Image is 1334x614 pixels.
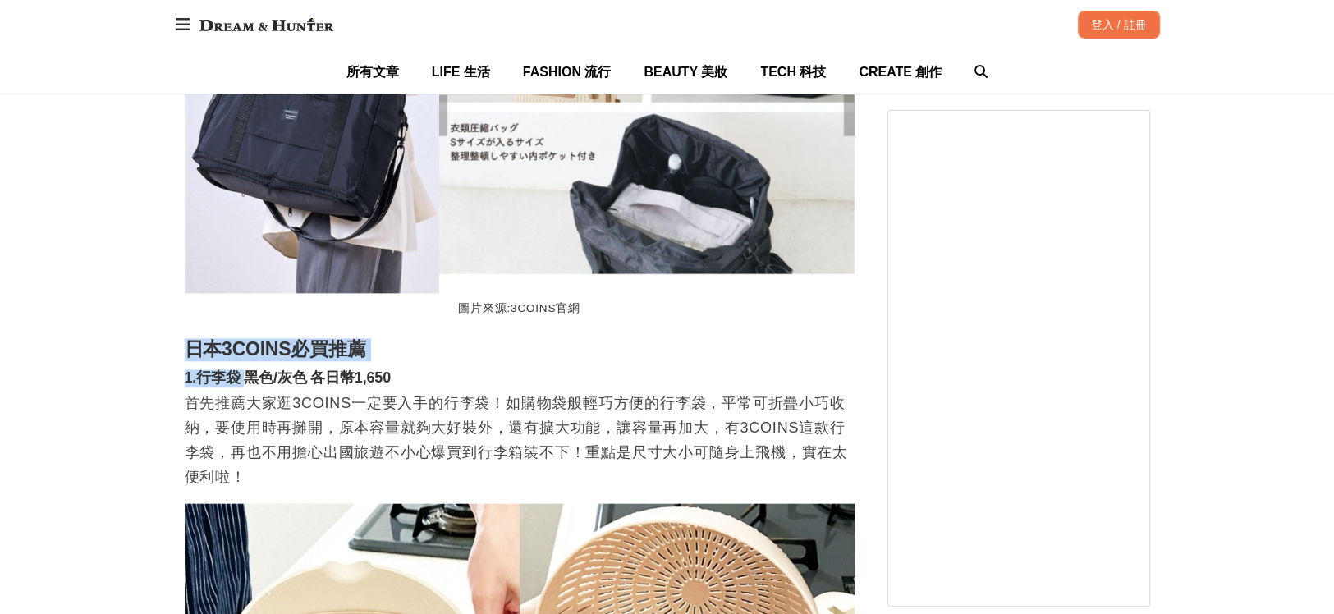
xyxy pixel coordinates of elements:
a: BEAUTY 美妝 [644,50,727,94]
div: 登入 / 註冊 [1078,11,1160,39]
h2: 日本3COINS必買推薦 [185,338,855,361]
span: LIFE 生活 [432,65,490,79]
p: 首先推薦大家逛3COINS一定要入手的行李袋！如購物袋般輕巧方便的行李袋，平常可折疊小巧收納，要使用時再攤開，原本容量就夠大好裝外，還有擴大功能，讓容量再加大，有3COINS這款行李袋，再也不用... [185,391,855,489]
a: FASHION 流行 [523,50,612,94]
a: 所有文章 [346,50,399,94]
figcaption: 圖片來源:3COINS官網 [185,293,855,325]
span: FASHION 流行 [523,65,612,79]
a: LIFE 生活 [432,50,490,94]
h3: 1.行李袋 黑色/灰色 各日幣1,650 [185,369,855,387]
a: TECH 科技 [760,50,826,94]
span: TECH 科技 [760,65,826,79]
span: 所有文章 [346,65,399,79]
a: CREATE 創作 [859,50,942,94]
span: BEAUTY 美妝 [644,65,727,79]
span: CREATE 創作 [859,65,942,79]
img: Dream & Hunter [191,10,342,39]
